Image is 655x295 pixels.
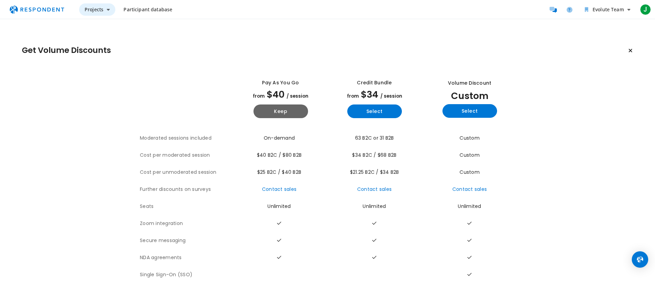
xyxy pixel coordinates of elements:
span: $40 [267,88,285,101]
span: / session [380,93,402,99]
span: Unlimited [363,203,386,210]
th: Secure messaging [140,232,234,249]
span: J [640,4,651,15]
th: NDA agreements [140,249,234,266]
th: Further discounts on surveys [140,181,234,198]
span: Unlimited [458,203,481,210]
a: Contact sales [357,186,392,193]
th: Moderated sessions included [140,130,234,147]
span: / session [287,93,308,99]
button: Select yearly custom_static plan [442,104,497,118]
span: $25 B2C / $40 B2B [257,169,301,175]
span: Custom [460,169,480,175]
button: Projects [79,3,115,16]
span: Evolute Team [593,6,624,13]
a: Contact sales [452,186,487,193]
th: Cost per unmoderated session [140,164,234,181]
div: Open Intercom Messenger [632,251,648,268]
a: Message participants [547,3,560,16]
span: Unlimited [267,203,291,210]
span: On-demand [264,135,295,141]
button: Evolute Team [579,3,636,16]
span: from [253,93,265,99]
span: 63 B2C or 31 B2B [355,135,394,141]
button: Keep current yearly payg plan [253,104,308,118]
a: Help and support [563,3,577,16]
div: Volume Discount [448,80,492,87]
span: $34 B2C / $68 B2B [352,152,396,158]
span: from [347,93,359,99]
h1: Get Volume Discounts [22,46,111,55]
button: Keep current plan [624,44,637,57]
th: Zoom integration [140,215,234,232]
span: Custom [451,89,489,102]
img: respondent-logo.png [5,3,68,16]
span: Projects [85,6,103,13]
a: Contact sales [262,186,296,193]
th: Cost per moderated session [140,147,234,164]
span: $21.25 B2C / $34 B2B [350,169,399,175]
button: Select yearly basic plan [347,104,402,118]
span: Custom [460,135,480,141]
a: Participant database [118,3,178,16]
th: Seats [140,198,234,215]
th: Single Sign-On (SSO) [140,266,234,283]
div: Pay as you go [262,79,299,86]
div: Credit Bundle [357,79,392,86]
span: Custom [460,152,480,158]
span: $34 [361,88,378,101]
span: Participant database [123,6,172,13]
button: J [639,3,652,16]
span: $40 B2C / $80 B2B [257,152,302,158]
